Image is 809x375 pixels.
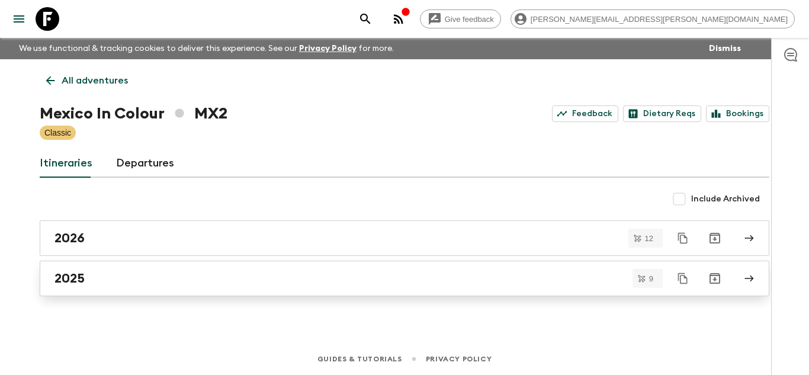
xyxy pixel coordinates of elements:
[40,149,92,178] a: Itineraries
[354,7,377,31] button: search adventures
[54,271,85,286] h2: 2025
[426,352,492,366] a: Privacy Policy
[317,352,402,366] a: Guides & Tutorials
[511,9,795,28] div: [PERSON_NAME][EMAIL_ADDRESS][PERSON_NAME][DOMAIN_NAME]
[54,230,85,246] h2: 2026
[116,149,174,178] a: Departures
[299,44,357,53] a: Privacy Policy
[40,220,769,256] a: 2026
[703,226,727,250] button: Archive
[40,261,769,296] a: 2025
[524,15,794,24] span: [PERSON_NAME][EMAIL_ADDRESS][PERSON_NAME][DOMAIN_NAME]
[638,235,660,242] span: 12
[40,69,134,92] a: All adventures
[62,73,128,88] p: All adventures
[40,102,227,126] h1: Mexico In Colour MX2
[706,105,769,122] a: Bookings
[691,193,760,205] span: Include Archived
[14,38,399,59] p: We use functional & tracking cookies to deliver this experience. See our for more.
[642,275,660,283] span: 9
[552,105,618,122] a: Feedback
[623,105,701,122] a: Dietary Reqs
[672,268,694,289] button: Duplicate
[672,227,694,249] button: Duplicate
[438,15,500,24] span: Give feedback
[703,267,727,290] button: Archive
[7,7,31,31] button: menu
[44,127,71,139] p: Classic
[706,40,744,57] button: Dismiss
[420,9,501,28] a: Give feedback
